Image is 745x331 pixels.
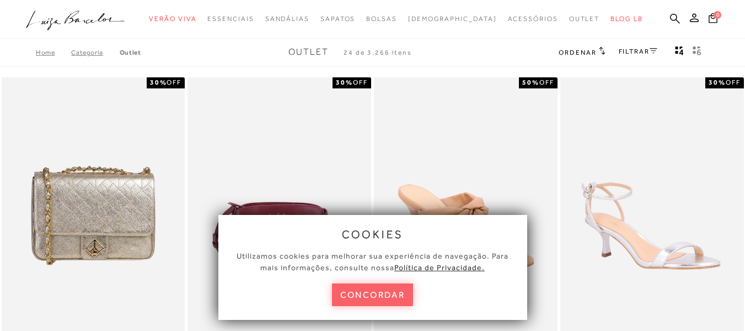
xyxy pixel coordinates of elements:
[366,15,397,23] span: Bolsas
[539,78,554,86] span: OFF
[610,15,642,23] span: BLOG LB
[320,15,355,23] span: Sapatos
[714,11,721,19] span: 0
[726,78,741,86] span: OFF
[320,9,355,29] a: noSubCategoriesText
[149,9,196,29] a: noSubCategoriesText
[559,49,596,56] span: Ordenar
[408,9,497,29] a: noSubCategoriesText
[353,78,368,86] span: OFF
[150,78,167,86] strong: 30%
[207,9,254,29] a: noSubCategoriesText
[167,78,181,86] span: OFF
[569,15,600,23] span: Outlet
[522,78,539,86] strong: 50%
[71,49,119,56] a: Categoria
[288,47,329,57] span: Outlet
[265,9,309,29] a: noSubCategoriesText
[508,15,558,23] span: Acessórios
[237,251,508,272] span: Utilizamos cookies para melhorar sua experiência de navegação. Para mais informações, consulte nossa
[394,263,485,272] a: Política de Privacidade.
[332,283,414,306] button: concordar
[672,45,687,60] button: Mostrar 4 produtos por linha
[36,49,71,56] a: Home
[619,48,657,55] a: FILTRAR
[408,15,497,23] span: [DEMOGRAPHIC_DATA]
[120,49,141,56] a: Outlet
[342,228,404,240] span: cookies
[366,9,397,29] a: noSubCategoriesText
[709,78,726,86] strong: 30%
[569,9,600,29] a: noSubCategoriesText
[336,78,353,86] strong: 30%
[265,15,309,23] span: Sandálias
[207,15,254,23] span: Essenciais
[610,9,642,29] a: BLOG LB
[689,45,705,60] button: gridText6Desc
[344,49,412,56] span: 24 de 3.266 itens
[705,12,721,27] button: 0
[149,15,196,23] span: Verão Viva
[508,9,558,29] a: noSubCategoriesText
